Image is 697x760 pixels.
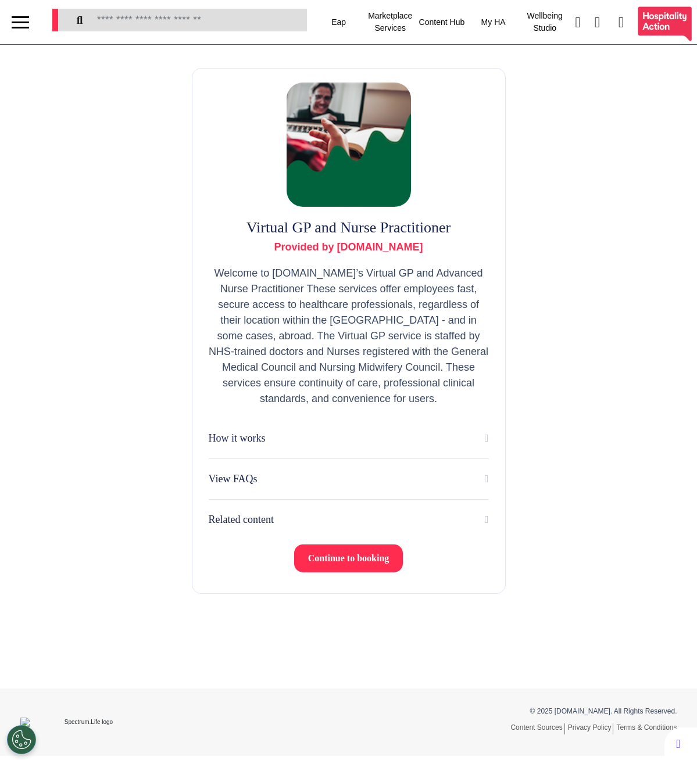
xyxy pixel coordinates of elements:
[510,723,564,734] a: Content Sources
[20,718,148,727] img: Spectrum.Life logo
[209,471,489,487] button: View FAQs
[416,6,468,38] div: Content Hub
[209,218,489,236] h2: Virtual GP and Nurse Practitioner
[209,512,274,528] p: Related content
[294,544,403,572] button: Continue to booking
[364,6,416,38] div: Marketplace Services
[209,430,489,447] button: How it works
[313,6,364,38] div: Eap
[209,431,266,446] p: How it works
[209,471,258,487] p: View FAQs
[209,266,489,407] p: Welcome to [DOMAIN_NAME]’s Virtual GP and Advanced Nurse Practitioner These services offer employ...
[209,511,489,528] button: Related content
[616,723,677,732] a: Terms & Conditions
[467,6,519,38] div: My HA
[209,241,489,254] h3: Provided by [DOMAIN_NAME]
[519,6,571,38] div: Wellbeing Studio
[287,83,411,207] img: Virtual GP and Nurse Practitioner
[568,723,614,734] a: Privacy Policy
[308,553,389,563] span: Continue to booking
[358,706,677,716] p: © 2025 [DOMAIN_NAME]. All Rights Reserved.
[7,725,36,754] button: Open Preferences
